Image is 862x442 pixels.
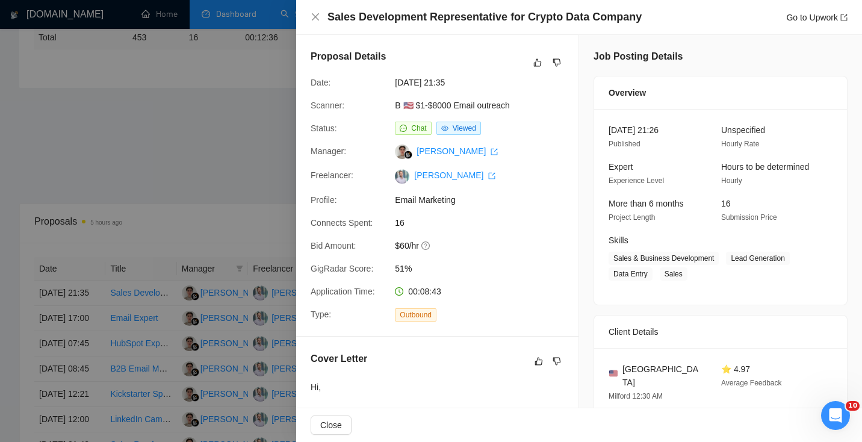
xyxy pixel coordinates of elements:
span: Viewed [453,124,476,132]
button: Close [311,416,352,435]
span: Submission Price [721,213,777,222]
span: Experience Level [609,176,664,185]
div: Client Details [609,316,833,348]
span: Application Time: [311,287,375,296]
span: question-circle [421,241,431,251]
span: Unspecified [721,125,765,135]
span: Lead Generation [726,252,789,265]
button: dislike [550,354,564,369]
span: Outbound [395,308,436,322]
img: gigradar-bm.png [404,151,412,159]
span: dislike [553,356,561,366]
a: [PERSON_NAME] export [414,170,495,180]
img: 🇺🇸 [609,369,618,378]
iframe: Intercom live chat [821,401,850,430]
a: [PERSON_NAME] export [417,146,498,156]
span: Close [320,419,342,432]
span: Chat [411,124,426,132]
span: Scanner: [311,101,344,110]
span: Date: [311,78,330,87]
h4: Sales Development Representative for Crypto Data Company [327,10,642,25]
span: eye [441,125,448,132]
span: Overview [609,86,646,99]
span: like [535,356,543,366]
span: Sales & Business Development [609,252,719,265]
span: $60/hr [395,239,575,252]
span: GigRadar Score: [311,264,373,273]
span: export [491,148,498,155]
span: Sales [660,267,687,281]
button: like [530,55,545,70]
h5: Job Posting Details [594,49,683,64]
span: Hours to be determined [721,162,809,172]
span: 00:08:43 [408,287,441,296]
span: like [533,58,542,67]
img: c1xRkQ_ttHA3aK5NQj-0JoloXqiJmaBatNm7j_GAoWzJsfwXDACCUNGHf0JtRS_z53 [395,169,409,184]
span: Connects Spent: [311,218,373,228]
span: Status: [311,123,337,133]
span: message [400,125,407,132]
span: 51% [395,262,575,275]
span: Published [609,140,640,148]
h5: Proposal Details [311,49,386,64]
button: Close [311,12,320,22]
span: Milford 12:30 AM [609,392,663,400]
h5: Cover Letter [311,352,367,366]
span: export [840,14,848,21]
span: 16 [395,216,575,229]
span: Average Feedback [721,379,782,387]
span: Hourly Rate [721,140,759,148]
span: Manager: [311,146,346,156]
span: Email Marketing [395,193,575,207]
span: dislike [553,58,561,67]
span: Data Entry [609,267,653,281]
span: Bid Amount: [311,241,356,251]
span: Skills [609,235,628,245]
span: Profile: [311,195,337,205]
span: 16 [721,199,731,208]
span: More than 6 months [609,199,684,208]
span: ⭐ 4.97 [721,364,750,374]
span: Project Length [609,213,655,222]
span: export [488,172,495,179]
button: like [532,354,546,369]
a: B 🇺🇸 $1-$8000 Email outreach [395,101,510,110]
span: Expert [609,162,633,172]
span: 10 [846,401,860,411]
span: close [311,12,320,22]
span: Freelancer: [311,170,353,180]
span: [DATE] 21:26 [609,125,659,135]
span: [DATE] 21:35 [395,76,575,89]
span: Hourly [721,176,742,185]
span: Type: [311,310,331,319]
span: [GEOGRAPHIC_DATA] [622,363,702,389]
button: dislike [550,55,564,70]
a: Go to Upworkexport [786,13,848,22]
span: clock-circle [395,287,403,296]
